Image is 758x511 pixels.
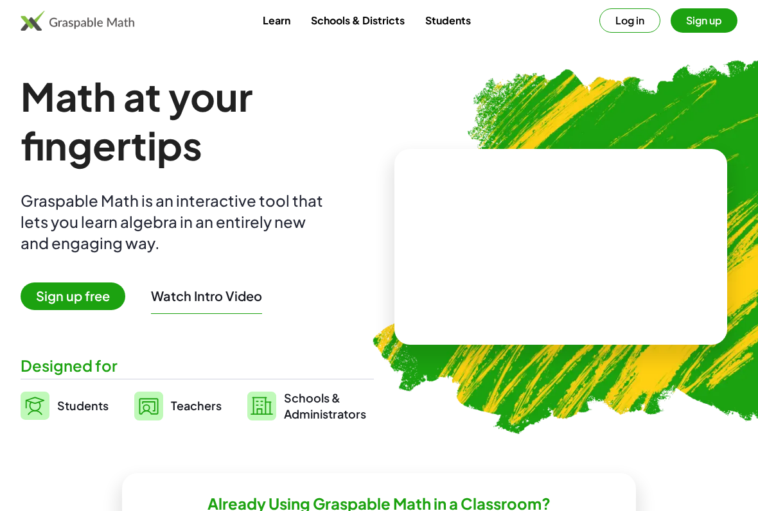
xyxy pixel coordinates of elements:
button: Watch Intro Video [151,288,262,304]
h1: Math at your fingertips [21,72,374,169]
button: Sign up [671,8,737,33]
button: Log in [599,8,660,33]
span: Teachers [171,398,222,413]
a: Schools & Districts [301,8,415,32]
img: svg%3e [247,392,276,420]
video: What is this? This is dynamic math notation. Dynamic math notation plays a central role in how Gr... [464,198,657,295]
span: Students [57,398,109,413]
img: svg%3e [21,392,49,420]
div: Designed for [21,355,374,376]
img: svg%3e [134,392,163,420]
div: Graspable Math is an interactive tool that lets you learn algebra in an entirely new and engaging... [21,190,329,254]
a: Schools &Administrators [247,390,366,422]
a: Learn [252,8,301,32]
a: Students [21,390,109,422]
a: Students [415,8,481,32]
a: Teachers [134,390,222,422]
span: Schools & Administrators [284,390,366,422]
span: Sign up free [21,282,125,310]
